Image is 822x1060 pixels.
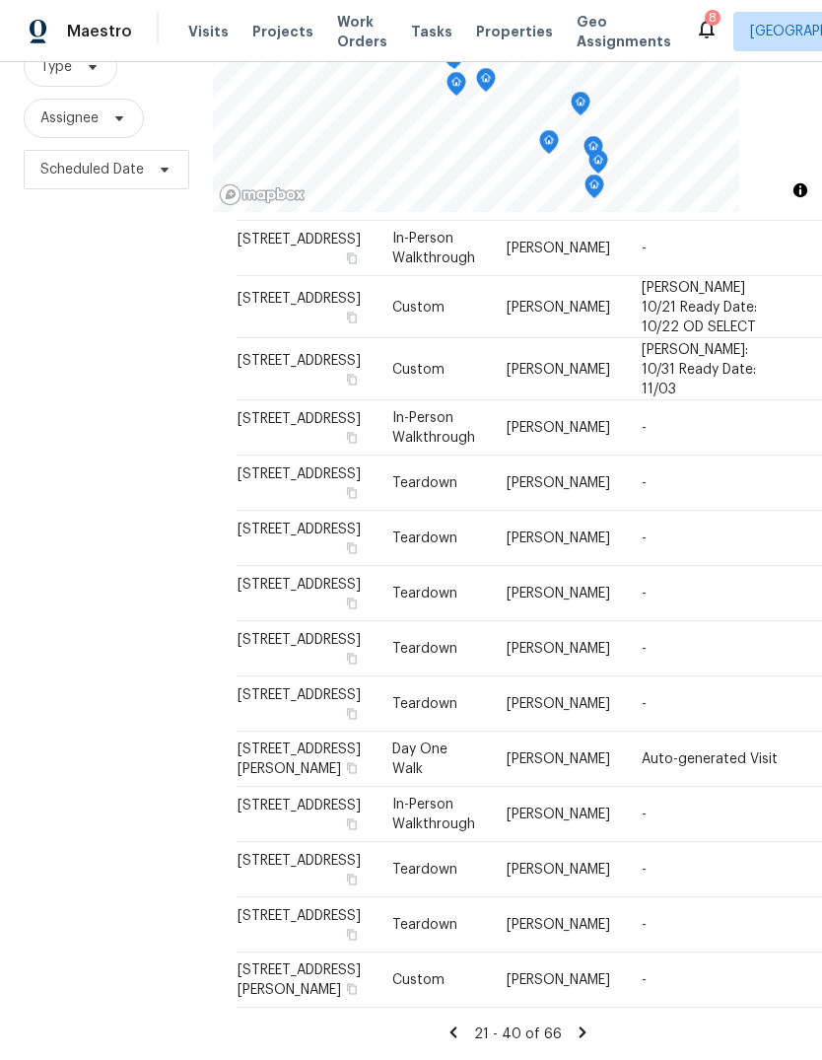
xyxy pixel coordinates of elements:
button: Copy Address [343,650,361,668]
span: [STREET_ADDRESS][PERSON_NAME] [238,742,361,776]
span: [PERSON_NAME] [507,531,610,545]
span: [PERSON_NAME] [507,697,610,711]
span: [STREET_ADDRESS] [238,412,361,426]
span: - [642,642,647,656]
span: In-Person Walkthrough [392,232,475,265]
span: Teardown [392,642,457,656]
button: Copy Address [343,429,361,447]
button: Copy Address [343,980,361,998]
div: Map marker [584,175,604,205]
button: Copy Address [343,484,361,502]
span: [STREET_ADDRESS] [238,233,361,247]
span: [PERSON_NAME] [507,752,610,766]
span: Custom [392,362,445,376]
button: Copy Address [343,539,361,557]
span: Projects [252,22,313,41]
button: Copy Address [343,926,361,944]
span: [STREET_ADDRESS] [238,854,361,868]
span: In-Person Walkthrough [392,411,475,445]
button: Copy Address [343,815,361,833]
span: [STREET_ADDRESS] [238,633,361,647]
span: [STREET_ADDRESS] [238,467,361,481]
span: Toggle attribution [794,179,806,201]
button: Copy Address [343,595,361,612]
span: Custom [392,973,445,987]
span: - [642,587,647,601]
span: [PERSON_NAME] [507,362,610,376]
span: - [642,973,647,987]
span: Tasks [411,25,452,38]
span: [PERSON_NAME] [507,587,610,601]
span: Teardown [392,587,457,601]
span: Teardown [392,476,457,490]
button: Copy Address [343,249,361,267]
div: 8 [709,8,717,28]
span: [STREET_ADDRESS] [238,909,361,923]
span: [PERSON_NAME] [507,642,610,656]
span: [PERSON_NAME] [507,476,610,490]
button: Copy Address [343,871,361,888]
a: Mapbox homepage [219,183,306,206]
span: Teardown [392,697,457,711]
span: [STREET_ADDRESS] [238,799,361,813]
span: Visits [188,22,229,41]
span: Auto-generated Visit [642,752,778,766]
span: [PERSON_NAME] [507,300,610,314]
span: [STREET_ADDRESS] [238,353,361,367]
span: Teardown [392,918,457,932]
span: [PERSON_NAME] [507,973,610,987]
button: Copy Address [343,194,361,212]
span: - [642,531,647,545]
span: - [642,242,647,255]
span: - [642,421,647,435]
span: - [642,918,647,932]
button: Toggle attribution [788,178,812,202]
div: Map marker [446,72,466,103]
span: [PERSON_NAME] [507,421,610,435]
button: Copy Address [343,759,361,777]
div: Map marker [583,136,603,167]
span: Properties [476,22,553,41]
span: Type [40,57,72,77]
span: [STREET_ADDRESS] [238,523,361,536]
button: Copy Address [343,308,361,325]
span: Geo Assignments [577,12,671,51]
span: [PERSON_NAME] [507,918,610,932]
span: - [642,697,647,711]
span: Assignee [40,108,99,128]
span: Teardown [392,863,457,877]
span: [PERSON_NAME] [507,808,610,821]
span: Day One Walk [392,742,447,776]
span: Scheduled Date [40,160,144,179]
span: Maestro [67,22,132,41]
div: Map marker [539,130,559,161]
span: [PERSON_NAME] [507,242,610,255]
span: [PERSON_NAME] 10/21 Ready Date: 10/22 OD SELECT [642,280,757,333]
span: - [642,476,647,490]
div: Map marker [476,68,496,99]
button: Copy Address [343,370,361,388]
div: Map marker [571,92,590,122]
span: [STREET_ADDRESS] [238,291,361,305]
span: In-Person Walkthrough [392,798,475,831]
span: Work Orders [337,12,387,51]
span: - [642,808,647,821]
button: Copy Address [343,705,361,723]
span: [PERSON_NAME] [507,863,610,877]
span: Teardown [392,531,457,545]
span: Custom [392,300,445,314]
div: Map marker [588,150,608,180]
span: 21 - 40 of 66 [474,1027,562,1041]
span: [PERSON_NAME]: 10/31 Ready Date: 11/03 [642,342,756,395]
span: [STREET_ADDRESS][PERSON_NAME] [238,963,361,997]
span: [STREET_ADDRESS] [238,578,361,592]
span: [STREET_ADDRESS] [238,688,361,702]
span: - [642,863,647,877]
